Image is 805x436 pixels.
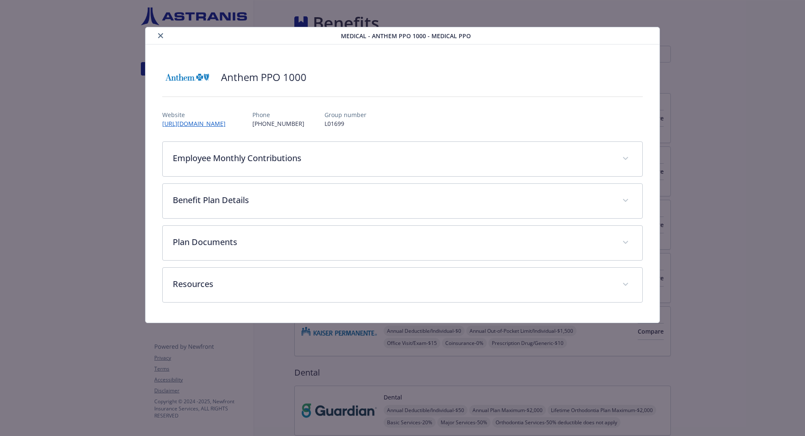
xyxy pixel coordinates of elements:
[163,226,643,260] div: Plan Documents
[162,65,213,90] img: Anthem Blue Cross
[173,236,613,248] p: Plan Documents
[325,119,366,128] p: L01699
[156,31,166,41] button: close
[80,27,724,323] div: details for plan Medical - Anthem PPO 1000 - Medical PPO
[163,184,643,218] div: Benefit Plan Details
[162,110,232,119] p: Website
[221,70,306,84] h2: Anthem PPO 1000
[252,110,304,119] p: Phone
[163,142,643,176] div: Employee Monthly Contributions
[252,119,304,128] p: [PHONE_NUMBER]
[173,152,613,164] p: Employee Monthly Contributions
[341,31,471,40] span: Medical - Anthem PPO 1000 - Medical PPO
[162,120,232,128] a: [URL][DOMAIN_NAME]
[325,110,366,119] p: Group number
[163,268,643,302] div: Resources
[173,278,613,290] p: Resources
[173,194,613,206] p: Benefit Plan Details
